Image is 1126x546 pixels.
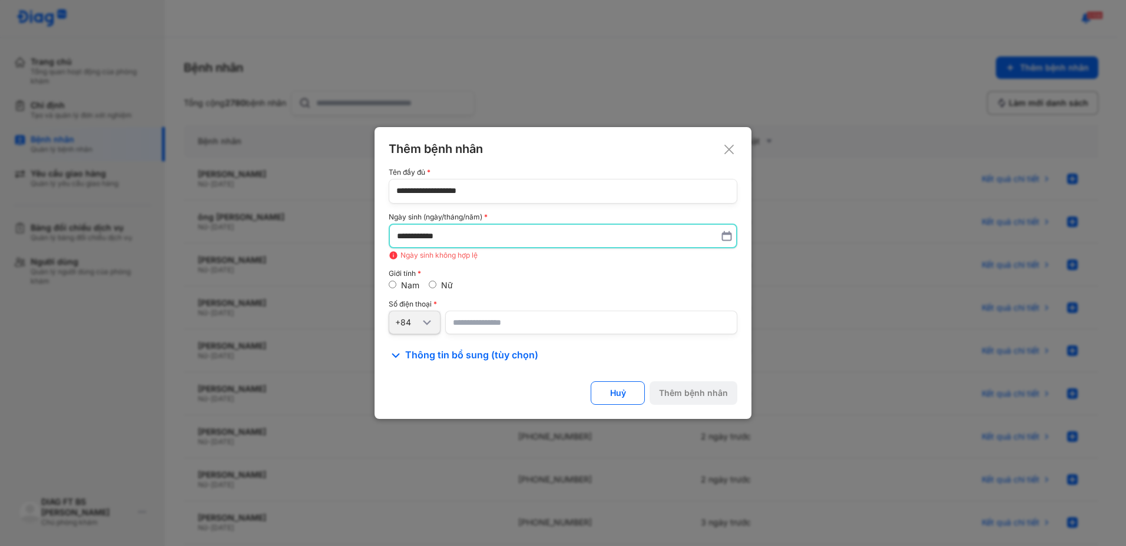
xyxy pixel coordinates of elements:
[401,280,419,290] label: Nam
[405,348,538,362] span: Thông tin bổ sung (tùy chọn)
[389,269,737,278] div: Giới tính
[591,381,645,405] button: Huỷ
[395,317,420,328] div: +84
[389,300,737,308] div: Số điện thoại
[389,168,737,177] div: Tên đầy đủ
[659,388,728,398] div: Thêm bệnh nhân
[389,251,737,260] div: Ngày sinh không hợp lệ
[441,280,453,290] label: Nữ
[389,213,737,221] div: Ngày sinh (ngày/tháng/năm)
[650,381,737,405] button: Thêm bệnh nhân
[389,141,737,157] div: Thêm bệnh nhân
